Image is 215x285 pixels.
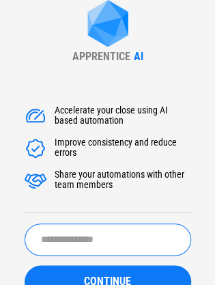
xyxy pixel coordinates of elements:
[55,137,191,159] div: Improve consistency and reduce errors
[72,50,130,63] div: APPRENTICE
[55,105,191,127] div: Accelerate your close using AI based automation
[134,50,143,63] div: AI
[25,105,46,127] img: Accelerate
[25,169,46,191] img: Accelerate
[25,137,46,159] img: Accelerate
[55,169,191,191] div: Share your automations with other team members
